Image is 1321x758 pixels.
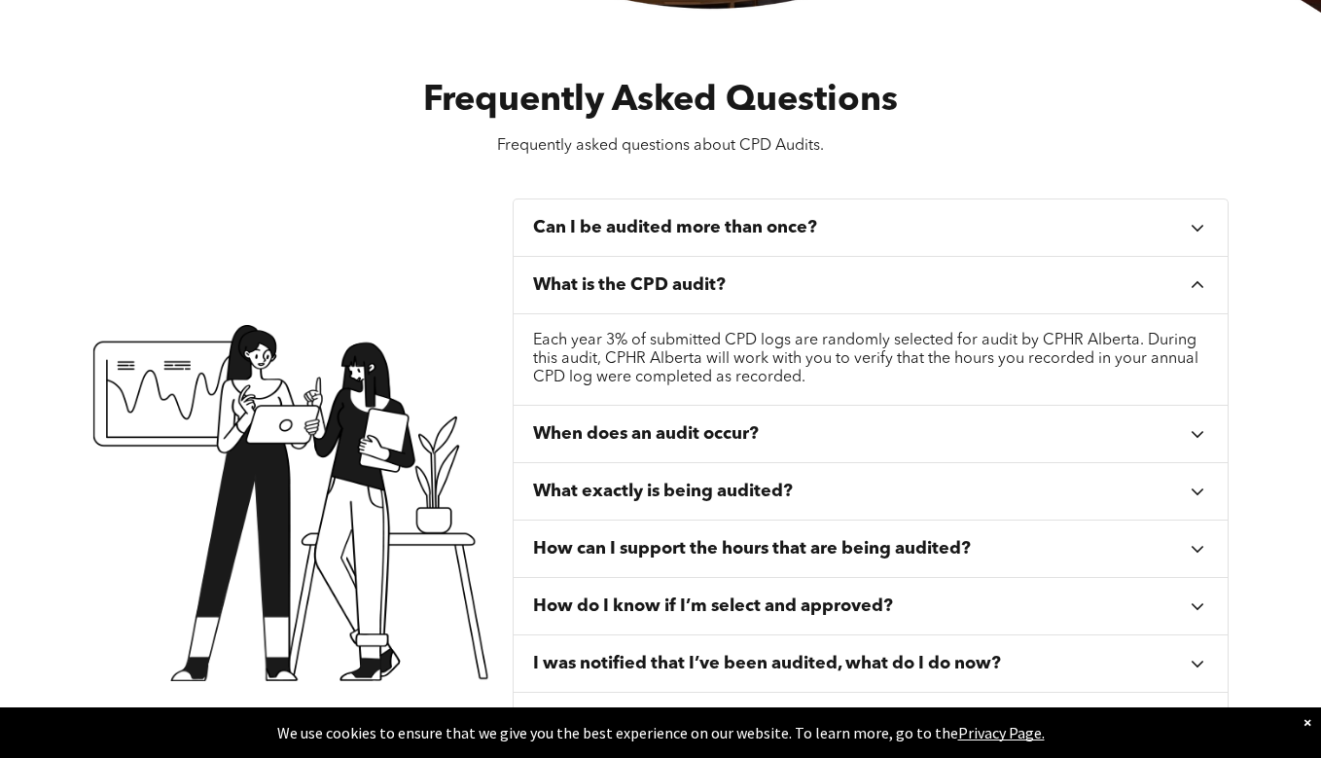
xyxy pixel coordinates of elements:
span: Frequently asked questions about CPD Audits. [497,138,824,154]
h3: Can I be audited more than once? [533,217,817,238]
h3: How can I support the hours that are being audited? [533,538,971,559]
p: Each year 3% of submitted CPD logs are randomly selected for audit by CPHR Alberta. During this a... [533,332,1208,387]
h3: What is the CPD audit? [533,274,726,296]
h3: When does an audit occur? [533,423,759,445]
img: Two women are standing next to each other looking at a laptop. [92,325,490,680]
span: Frequently Asked Questions [423,84,898,119]
h3: What exactly is being audited? [533,481,793,502]
a: Privacy Page. [958,723,1045,742]
h3: How do I know if I’m select and approved? [533,596,893,617]
h3: I was notified that I’ve been audited, what do I do now? [533,653,1001,674]
div: Dismiss notification [1303,712,1311,732]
